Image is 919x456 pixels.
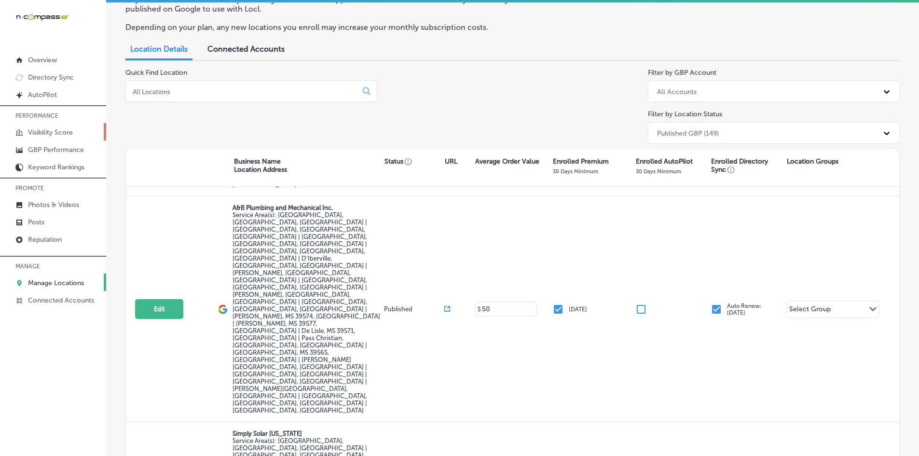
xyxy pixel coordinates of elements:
[657,87,697,96] div: All Accounts
[234,157,287,174] p: Business Name Location Address
[657,129,719,137] div: Published GBP (149)
[233,430,381,437] p: Simply Solar [US_STATE]
[218,304,228,314] img: logo
[648,69,716,77] label: Filter by GBP Account
[233,204,381,211] p: A&B Plumbing and Mechanical Inc.
[636,157,693,166] p: Enrolled AutoPilot
[553,168,598,175] p: 30 Days Minimum
[28,235,62,244] p: Reputation
[233,211,380,414] span: Biloxi, MS, USA | Latimer, MS, USA | Gulfport, MS, USA | Long Beach, MS, USA | D'Iberville, MS, U...
[28,91,57,99] p: AutoPilot
[28,296,94,304] p: Connected Accounts
[28,146,84,154] p: GBP Performance
[636,168,681,175] p: 30 Days Minimum
[648,110,722,118] label: Filter by Location Status
[125,69,187,77] label: Quick Find Location
[207,44,285,54] span: Connected Accounts
[727,303,762,316] p: Auto Renew: [DATE]
[28,56,57,64] p: Overview
[711,157,782,174] p: Enrolled Directory Sync
[478,306,481,313] p: $
[28,218,44,226] p: Posts
[445,157,457,166] p: URL
[28,163,84,171] p: Keyword Rankings
[553,157,609,166] p: Enrolled Premium
[28,73,74,82] p: Directory Sync
[28,201,79,209] p: Photos & Videos
[787,157,838,166] p: Location Groups
[15,13,69,22] img: 660ab0bf-5cc7-4cb8-ba1c-48b5ae0f18e60NCTV_CLogo_TV_Black_-500x88.png
[28,279,84,287] p: Manage Locations
[475,157,539,166] p: Average Order Value
[384,305,444,313] p: Published
[130,44,188,54] span: Location Details
[28,128,73,137] p: Visibility Score
[125,23,629,32] p: Depending on your plan, any new locations you enroll may increase your monthly subscription costs.
[569,306,587,313] p: [DATE]
[135,299,183,319] button: Edit
[132,87,355,96] input: All Locations
[789,305,831,316] div: Select Group
[384,157,445,166] p: Status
